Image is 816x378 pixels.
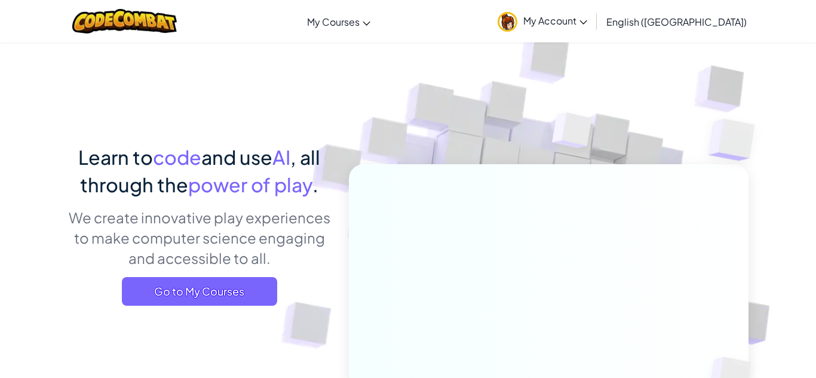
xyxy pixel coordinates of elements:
[301,5,376,38] a: My Courses
[685,90,788,190] img: Overlap cubes
[78,145,153,169] span: Learn to
[312,173,318,196] span: .
[606,16,747,28] span: English ([GEOGRAPHIC_DATA])
[272,145,290,169] span: AI
[307,16,360,28] span: My Courses
[153,145,201,169] span: code
[72,9,177,33] img: CodeCombat logo
[530,89,616,178] img: Overlap cubes
[68,207,331,268] p: We create innovative play experiences to make computer science engaging and accessible to all.
[122,277,277,306] a: Go to My Courses
[600,5,753,38] a: English ([GEOGRAPHIC_DATA])
[492,2,593,40] a: My Account
[188,173,312,196] span: power of play
[201,145,272,169] span: and use
[498,12,517,32] img: avatar
[523,14,587,27] span: My Account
